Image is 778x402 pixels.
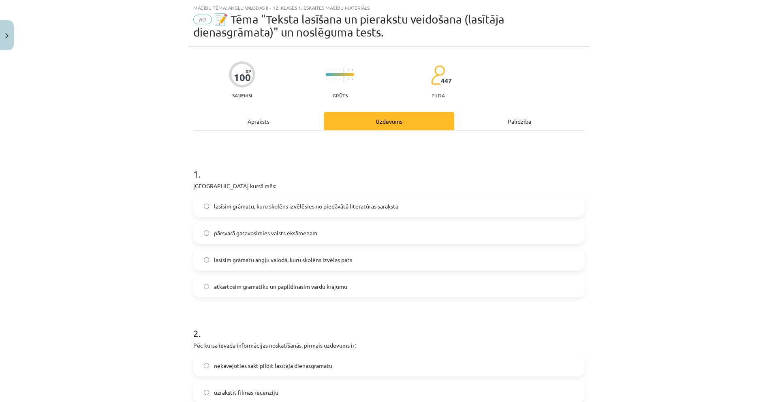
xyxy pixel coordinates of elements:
span: pārsvarā gatavosimies valsts eksāmenam [214,229,317,237]
img: students-c634bb4e5e11cddfef0936a35e636f08e4e9abd3cc4e673bd6f9a4125e45ecb1.svg [431,65,445,85]
input: lasīsim grāmatu, kuru skolēns izvēlēsies no piedāvātā literatūras saraksta [204,204,209,209]
div: 100 [234,72,251,83]
span: lasīsim grāmatu angļu valodā, kuru skolēns izvēlas pats [214,256,352,264]
input: uzrakstīt filmas recenziju [204,390,209,395]
span: nekavējoties sākt pildīt lasītāja dienasgrāmatu [214,361,332,370]
div: Uzdevums [324,112,454,130]
img: icon-long-line-d9ea69661e0d244f92f715978eff75569469978d946b2353a9bb055b3ed8787d.svg [344,67,344,83]
img: icon-close-lesson-0947bae3869378f0d4975bcd49f059093ad1ed9edebbc8119c70593378902aed.svg [5,33,9,39]
p: Grūts [333,92,348,98]
h1: 1 . [193,154,585,179]
p: pilda [432,92,445,98]
div: Apraksts [193,112,324,130]
span: 📝 Tēma "Teksta lasīšana un pierakstu veidošana (lasītāja dienasgrāmata)" un noslēguma tests. [193,13,504,39]
span: lasīsim grāmatu, kuru skolēns izvēlēsies no piedāvātā literatūras saraksta [214,202,398,211]
div: Palīdzība [454,112,585,130]
img: icon-short-line-57e1e144782c952c97e751825c79c345078a6d821885a25fce030b3d8c18986b.svg [352,78,353,80]
img: icon-short-line-57e1e144782c952c97e751825c79c345078a6d821885a25fce030b3d8c18986b.svg [348,69,348,71]
input: atkārtosim gramatiku un papildināsim vārdu krājumu [204,284,209,289]
span: #2 [193,15,212,24]
input: pārsvarā gatavosimies valsts eksāmenam [204,230,209,236]
img: icon-short-line-57e1e144782c952c97e751825c79c345078a6d821885a25fce030b3d8c18986b.svg [348,78,348,80]
p: [GEOGRAPHIC_DATA] kursā mēs: [193,182,585,190]
p: Saņemsi [229,92,255,98]
input: lasīsim grāmatu angļu valodā, kuru skolēns izvēlas pats [204,257,209,262]
p: Pēc kursa ievada informācijas noskatīšanās, pirmais uzdevums ir: [193,341,585,350]
img: icon-short-line-57e1e144782c952c97e751825c79c345078a6d821885a25fce030b3d8c18986b.svg [352,69,353,71]
h1: 2 . [193,314,585,339]
span: uzrakstīt filmas recenziju [214,388,278,397]
span: atkārtosim gramatiku un papildināsim vārdu krājumu [214,282,347,291]
div: Mācību tēma: Angļu valodas ii - 12. klases 1.ieskaites mācību materiāls [193,5,585,11]
span: XP [246,69,251,73]
input: nekavējoties sākt pildīt lasītāja dienasgrāmatu [204,363,209,368]
span: 447 [441,77,452,84]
